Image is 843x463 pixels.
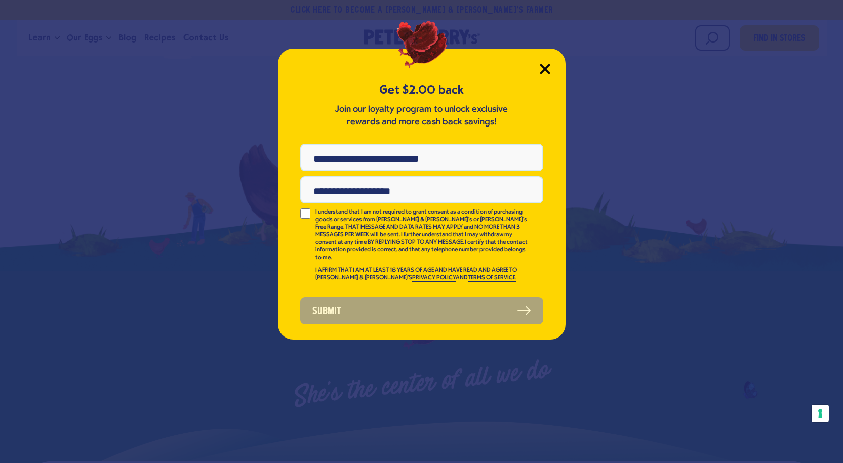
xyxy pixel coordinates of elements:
[812,405,829,422] button: Your consent preferences for tracking technologies
[412,275,456,282] a: PRIVACY POLICY
[300,208,310,219] input: I understand that I am not required to grant consent as a condition of purchasing goods or servic...
[468,275,516,282] a: TERMS OF SERVICE.
[315,267,529,282] p: I AFFIRM THAT I AM AT LEAST 18 YEARS OF AGE AND HAVE READ AND AGREE TO [PERSON_NAME] & [PERSON_NA...
[540,64,550,74] button: Close Modal
[300,297,543,324] button: Submit
[333,103,510,129] p: Join our loyalty program to unlock exclusive rewards and more cash back savings!
[315,208,529,262] p: I understand that I am not required to grant consent as a condition of purchasing goods or servic...
[300,81,543,98] h5: Get $2.00 back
